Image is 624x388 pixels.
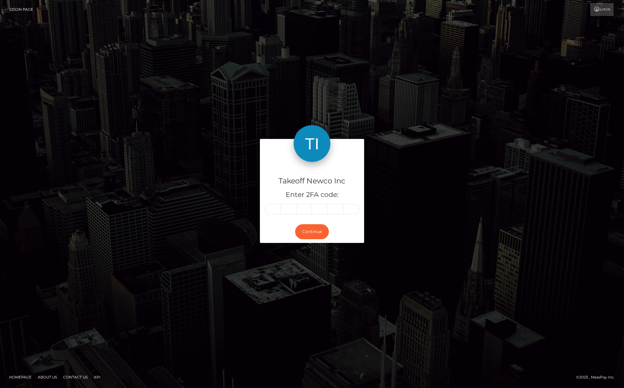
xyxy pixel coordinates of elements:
a: Contact Us [61,372,90,382]
div: © 2025 , MassPay Inc. [576,374,619,381]
a: Login Page [10,3,33,16]
a: Login [590,3,614,16]
h5: Enter 2FA code: [264,190,360,200]
h4: Takeoff Newco Inc [264,176,360,186]
a: API [91,372,103,382]
img: Takeoff Newco Inc [294,125,330,162]
a: Homepage [7,372,34,382]
a: About Us [35,372,59,382]
button: Continue [295,224,329,239]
